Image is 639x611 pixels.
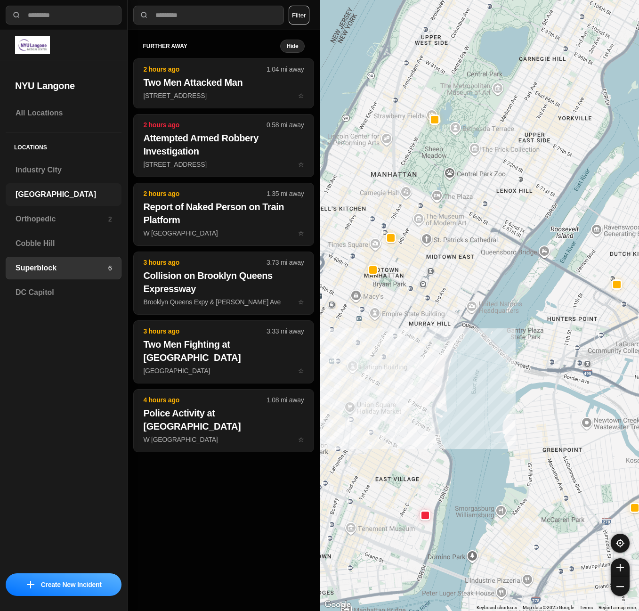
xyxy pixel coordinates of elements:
[133,58,314,108] button: 2 hours ago1.04 mi awayTwo Men Attacked Man[STREET_ADDRESS]star
[298,92,304,99] span: star
[143,91,304,100] p: [STREET_ADDRESS]
[143,326,267,336] p: 3 hours ago
[143,407,304,433] h2: Police Activity at [GEOGRAPHIC_DATA]
[143,160,304,169] p: [STREET_ADDRESS]
[267,326,304,336] p: 3.33 mi away
[16,213,108,225] h3: Orthopedic
[133,367,314,375] a: 3 hours ago3.33 mi awayTwo Men Fighting at [GEOGRAPHIC_DATA][GEOGRAPHIC_DATA]star
[133,114,314,177] button: 2 hours ago0.58 mi awayAttempted Armed Robbery Investigation[STREET_ADDRESS]star
[143,228,304,238] p: W [GEOGRAPHIC_DATA]
[143,120,267,130] p: 2 hours ago
[16,238,112,249] h3: Cobble Hill
[133,229,314,237] a: 2 hours ago1.35 mi awayReport of Naked Person on Train PlatformW [GEOGRAPHIC_DATA]star
[27,581,34,588] img: icon
[298,298,304,306] span: star
[12,10,21,20] img: search
[616,583,624,590] img: zoom-out
[616,564,624,571] img: zoom-in
[322,599,353,611] img: Google
[298,367,304,375] span: star
[280,40,304,53] button: Hide
[289,6,309,24] button: Filter
[15,79,112,92] h2: NYU Langone
[267,120,304,130] p: 0.58 mi away
[6,281,121,304] a: DC Capitol
[267,395,304,405] p: 1.08 mi away
[133,320,314,383] button: 3 hours ago3.33 mi awayTwo Men Fighting at [GEOGRAPHIC_DATA][GEOGRAPHIC_DATA]star
[6,257,121,279] a: Superblock6
[143,76,304,89] h2: Two Men Attacked Man
[6,102,121,124] a: All Locations
[298,161,304,168] span: star
[133,91,314,99] a: 2 hours ago1.04 mi awayTwo Men Attacked Man[STREET_ADDRESS]star
[15,36,50,54] img: logo
[143,435,304,444] p: W [GEOGRAPHIC_DATA]
[267,65,304,74] p: 1.04 mi away
[298,436,304,443] span: star
[267,258,304,267] p: 3.73 mi away
[133,183,314,246] button: 2 hours ago1.35 mi awayReport of Naked Person on Train PlatformW [GEOGRAPHIC_DATA]star
[6,208,121,230] a: Orthopedic2
[133,389,314,452] button: 4 hours ago1.08 mi awayPolice Activity at [GEOGRAPHIC_DATA]W [GEOGRAPHIC_DATA]star
[108,214,112,224] p: 2
[16,262,108,274] h3: Superblock
[133,298,314,306] a: 3 hours ago3.73 mi awayCollision on Brooklyn Queens ExpresswayBrooklyn Queens Expy & [PERSON_NAME...
[616,539,624,547] img: recenter
[143,395,267,405] p: 4 hours ago
[6,232,121,255] a: Cobble Hill
[611,558,630,577] button: zoom-in
[143,200,304,227] h2: Report of Naked Person on Train Platform
[143,131,304,158] h2: Attempted Armed Robbery Investigation
[523,605,574,610] span: Map data ©2025 Google
[16,287,112,298] h3: DC Capitol
[298,229,304,237] span: star
[133,252,314,315] button: 3 hours ago3.73 mi awayCollision on Brooklyn Queens ExpresswayBrooklyn Queens Expy & [PERSON_NAME...
[143,366,304,375] p: [GEOGRAPHIC_DATA]
[6,159,121,181] a: Industry City
[477,604,517,611] button: Keyboard shortcuts
[143,269,304,295] h2: Collision on Brooklyn Queens Expressway
[133,160,314,168] a: 2 hours ago0.58 mi awayAttempted Armed Robbery Investigation[STREET_ADDRESS]star
[139,10,149,20] img: search
[143,65,267,74] p: 2 hours ago
[6,183,121,206] a: [GEOGRAPHIC_DATA]
[286,42,298,50] small: Hide
[143,338,304,364] h2: Two Men Fighting at [GEOGRAPHIC_DATA]
[580,605,593,610] a: Terms
[16,107,112,119] h3: All Locations
[322,599,353,611] a: Open this area in Google Maps (opens a new window)
[267,189,304,198] p: 1.35 mi away
[143,258,267,267] p: 3 hours ago
[6,573,121,596] button: iconCreate New Incident
[611,534,630,553] button: recenter
[611,577,630,596] button: zoom-out
[143,189,267,198] p: 2 hours ago
[6,132,121,159] h5: Locations
[41,580,102,589] p: Create New Incident
[143,42,280,50] h5: further away
[16,164,112,176] h3: Industry City
[133,435,314,443] a: 4 hours ago1.08 mi awayPolice Activity at [GEOGRAPHIC_DATA]W [GEOGRAPHIC_DATA]star
[108,263,112,273] p: 6
[143,297,304,307] p: Brooklyn Queens Expy & [PERSON_NAME] Ave
[599,605,636,610] a: Report a map error
[16,189,112,200] h3: [GEOGRAPHIC_DATA]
